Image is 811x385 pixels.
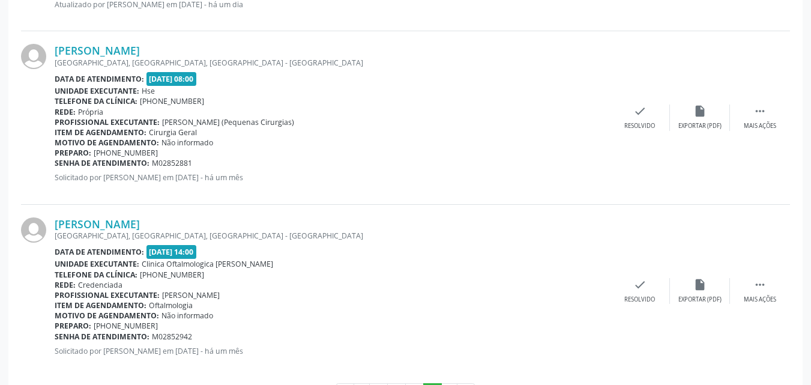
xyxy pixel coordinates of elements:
[55,127,146,138] b: Item de agendamento:
[55,300,146,311] b: Item de agendamento:
[78,107,103,117] span: Própria
[693,278,707,291] i: insert_drive_file
[55,172,610,183] p: Solicitado por [PERSON_NAME] em [DATE] - há um mês
[678,122,722,130] div: Exportar (PDF)
[55,311,159,321] b: Motivo de agendamento:
[146,245,197,259] span: [DATE] 14:00
[55,107,76,117] b: Rede:
[55,346,610,356] p: Solicitado por [PERSON_NAME] em [DATE] - há um mês
[624,122,655,130] div: Resolvido
[152,332,192,342] span: M02852942
[140,96,204,106] span: [PHONE_NUMBER]
[678,296,722,304] div: Exportar (PDF)
[152,158,192,168] span: M02852881
[55,259,139,269] b: Unidade executante:
[55,290,160,300] b: Profissional executante:
[744,296,776,304] div: Mais ações
[55,148,91,158] b: Preparo:
[78,280,122,290] span: Credenciada
[142,86,155,96] span: Hse
[161,311,213,321] span: Não informado
[753,105,767,118] i: 
[94,148,158,158] span: [PHONE_NUMBER]
[55,217,140,231] a: [PERSON_NAME]
[55,158,149,168] b: Senha de atendimento:
[744,122,776,130] div: Mais ações
[149,300,193,311] span: Oftalmologia
[55,96,137,106] b: Telefone da clínica:
[55,44,140,57] a: [PERSON_NAME]
[140,270,204,280] span: [PHONE_NUMBER]
[55,58,610,68] div: [GEOGRAPHIC_DATA], [GEOGRAPHIC_DATA], [GEOGRAPHIC_DATA] - [GEOGRAPHIC_DATA]
[633,105,647,118] i: check
[693,105,707,118] i: insert_drive_file
[55,280,76,290] b: Rede:
[21,217,46,243] img: img
[94,321,158,331] span: [PHONE_NUMBER]
[753,278,767,291] i: 
[55,270,137,280] b: Telefone da clínica:
[146,72,197,86] span: [DATE] 08:00
[55,138,159,148] b: Motivo de agendamento:
[55,321,91,331] b: Preparo:
[55,247,144,257] b: Data de atendimento:
[55,86,139,96] b: Unidade executante:
[55,74,144,84] b: Data de atendimento:
[161,138,213,148] span: Não informado
[142,259,273,269] span: Clinica Oftalmologica [PERSON_NAME]
[21,44,46,69] img: img
[55,332,149,342] b: Senha de atendimento:
[162,117,294,127] span: [PERSON_NAME] (Pequenas Cirurgias)
[55,231,610,241] div: [GEOGRAPHIC_DATA], [GEOGRAPHIC_DATA], [GEOGRAPHIC_DATA] - [GEOGRAPHIC_DATA]
[162,290,220,300] span: [PERSON_NAME]
[55,117,160,127] b: Profissional executante:
[624,296,655,304] div: Resolvido
[149,127,197,138] span: Cirurgia Geral
[633,278,647,291] i: check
